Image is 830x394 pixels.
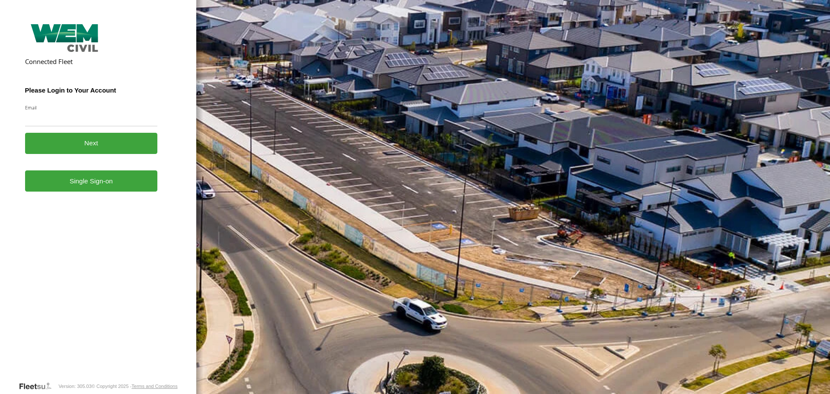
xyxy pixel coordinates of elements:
div: Version: 305.03 [58,384,91,389]
label: Email [25,104,158,111]
h3: Please Login to Your Account [25,86,158,94]
img: WEM [25,24,105,52]
h2: Connected Fleet [25,57,158,66]
a: Visit our Website [19,382,58,391]
button: Next [25,133,158,154]
div: © Copyright 2025 - [92,384,178,389]
a: Single Sign-on [25,170,158,192]
a: Terms and Conditions [131,384,177,389]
